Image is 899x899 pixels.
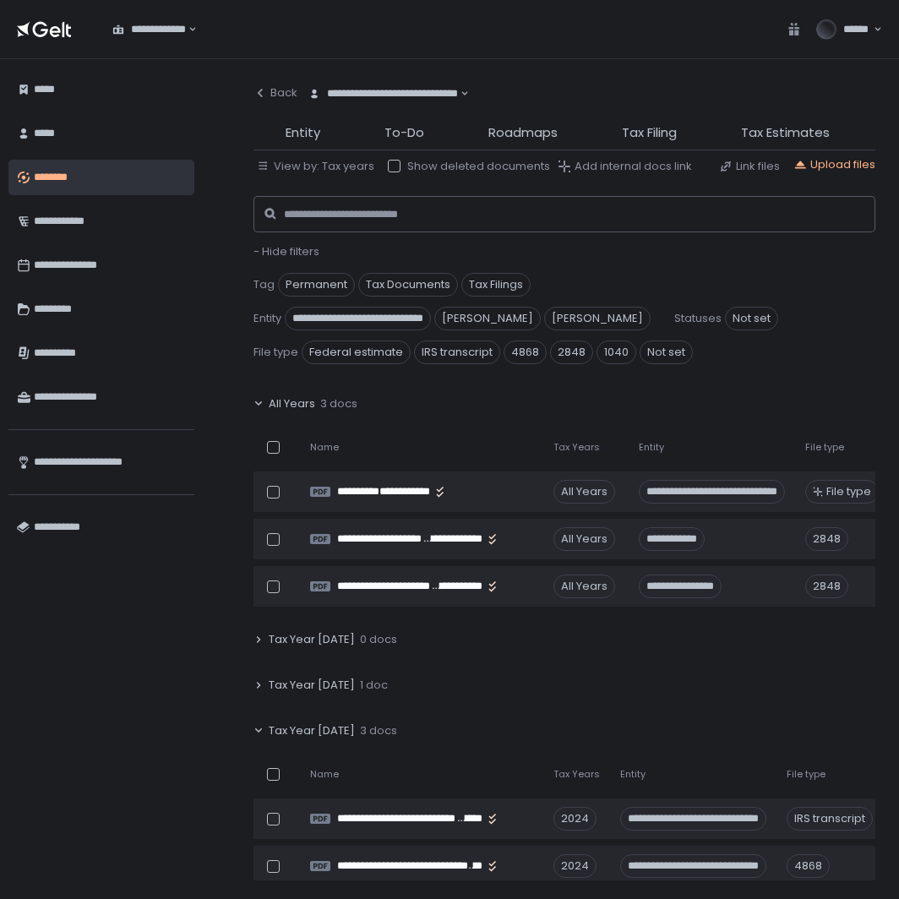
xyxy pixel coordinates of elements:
span: Entity [253,311,281,326]
span: File type [787,768,825,781]
div: All Years [553,575,615,598]
span: Tax Documents [358,273,458,297]
span: Name [310,768,339,781]
span: IRS transcript [414,341,500,364]
span: Federal estimate [302,341,411,364]
span: 1 doc [360,678,388,693]
span: 1040 [597,341,636,364]
span: Tax Estimates [741,123,830,143]
span: To-Do [384,123,424,143]
span: Tax Filings [461,273,531,297]
div: All Years [553,480,615,504]
span: Tax Year [DATE] [269,723,355,738]
div: Back [253,85,297,101]
span: - Hide filters [253,243,319,259]
span: Not set [725,307,778,330]
span: Tag [253,277,275,292]
div: 2848 [805,575,848,598]
button: Add internal docs link [558,159,692,174]
span: File type [805,441,844,454]
input: Search for option [458,85,459,102]
button: Back [253,76,297,110]
span: All Years [269,396,315,411]
span: 4868 [504,341,547,364]
span: Name [310,441,339,454]
span: Entity [286,123,320,143]
input: Search for option [186,21,187,38]
span: Tax Year [DATE] [269,678,355,693]
span: [PERSON_NAME] [544,307,651,330]
div: All Years [553,527,615,551]
button: View by: Tax years [257,159,374,174]
span: Roadmaps [488,123,558,143]
button: - Hide filters [253,244,319,259]
div: Search for option [297,76,469,112]
span: 2848 [550,341,593,364]
div: 2024 [553,807,597,831]
span: Not set [640,341,693,364]
span: Statuses [674,311,722,326]
span: Entity [639,441,664,454]
span: Tax Years [553,441,600,454]
span: Permanent [278,273,355,297]
button: Link files [719,159,780,174]
span: 3 docs [360,723,397,738]
span: Tax Years [553,768,600,781]
div: Search for option [101,12,197,47]
span: File type [253,345,298,360]
span: [PERSON_NAME] [434,307,541,330]
span: File type [826,484,871,499]
span: 0 docs [360,632,397,647]
span: 3 docs [320,396,357,411]
span: Tax Year [DATE] [269,632,355,647]
div: 2024 [553,854,597,878]
span: Entity [620,768,646,781]
div: 2848 [805,527,848,551]
div: 4868 [787,854,830,878]
span: Tax Filing [622,123,677,143]
button: Upload files [793,157,875,172]
div: IRS transcript [787,807,873,831]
